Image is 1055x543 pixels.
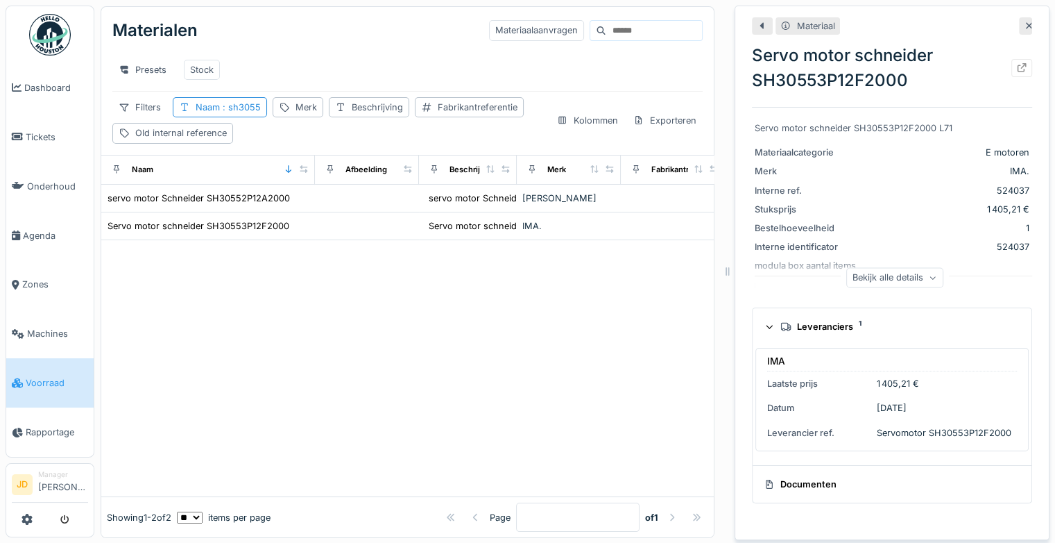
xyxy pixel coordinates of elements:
[6,162,94,211] a: Onderhoud
[6,63,94,112] a: Dashboard
[345,164,387,176] div: Afbeelding
[429,192,611,205] div: servo motor Schneider SH30552P12A2000
[797,19,835,33] div: Materiaal
[107,511,171,524] div: Showing 1 - 2 of 2
[755,122,1029,135] div: Servo motor schneider SH30553P12F2000 L71
[38,469,88,499] li: [PERSON_NAME]
[864,184,1029,197] div: 524037
[429,219,626,233] div: Servo motor schneider SH30553P12F2000 L71
[864,222,1029,235] div: 1
[196,101,261,114] div: Naam
[26,426,88,439] span: Rapportage
[864,165,1029,178] div: IMA.
[490,511,511,524] div: Page
[112,97,167,117] div: Filters
[755,146,859,159] div: Materiaalcategorie
[27,180,88,193] span: Onderhoud
[755,184,859,197] div: Interne ref.
[755,203,859,216] div: Stuksprijs
[755,240,859,253] div: Interne identificator
[449,164,497,176] div: Beschrijving
[864,146,1029,159] div: E motoren
[758,314,1026,340] summary: Leveranciers1
[135,126,227,140] div: Old internal reference
[27,327,88,340] span: Machines
[846,267,943,287] div: Bekijk alle details
[24,81,88,94] span: Dashboard
[6,260,94,310] a: Zones
[864,240,1029,253] div: 524037
[26,376,88,390] span: Voorraad
[877,377,919,390] div: 1 405,21 €
[551,110,624,131] div: Kolommen
[6,310,94,359] a: Machines
[12,474,33,495] li: JD
[12,469,88,503] a: JD Manager[PERSON_NAME]
[877,426,1011,440] div: Servomotor SH30553P12F2000
[877,401,907,415] div: [DATE]
[522,192,615,205] div: [PERSON_NAME]
[651,164,723,176] div: Fabrikantreferentie
[6,211,94,260] a: Agenda
[23,229,88,242] span: Agenda
[38,469,88,480] div: Manager
[752,43,1032,93] div: Servo motor schneider SH30553P12F2000
[645,511,658,524] strong: of 1
[190,63,214,76] div: Stock
[112,60,173,80] div: Presets
[767,354,785,368] div: IMA
[6,112,94,162] a: Tickets
[352,101,403,114] div: Beschrijving
[108,192,290,205] div: servo motor Schneider SH30552P12A2000
[108,219,289,233] div: Servo motor schneider SH30553P12F2000
[758,471,1026,497] summary: Documenten
[489,20,584,40] div: Materiaalaanvragen
[864,203,1029,216] div: 1 405,21 €
[6,358,94,408] a: Voorraad
[780,320,1015,333] div: Leveranciers
[767,377,871,390] div: Laatste prijs
[627,110,703,131] div: Exporteren
[22,278,88,291] span: Zones
[29,14,71,56] img: Badge_color-CXgf-gQk.svg
[6,408,94,457] a: Rapportage
[755,165,859,178] div: Merk
[132,164,153,176] div: Naam
[26,131,88,144] span: Tickets
[220,102,261,112] span: : sh3055
[767,401,871,415] div: Datum
[112,12,198,49] div: Materialen
[547,164,566,176] div: Merk
[177,511,271,524] div: items per page
[438,101,517,114] div: Fabrikantreferentie
[767,426,871,440] div: Leverancier ref.
[755,222,859,235] div: Bestelhoeveelheid
[295,101,317,114] div: Merk
[764,478,1015,491] div: Documenten
[522,219,615,233] div: IMA.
